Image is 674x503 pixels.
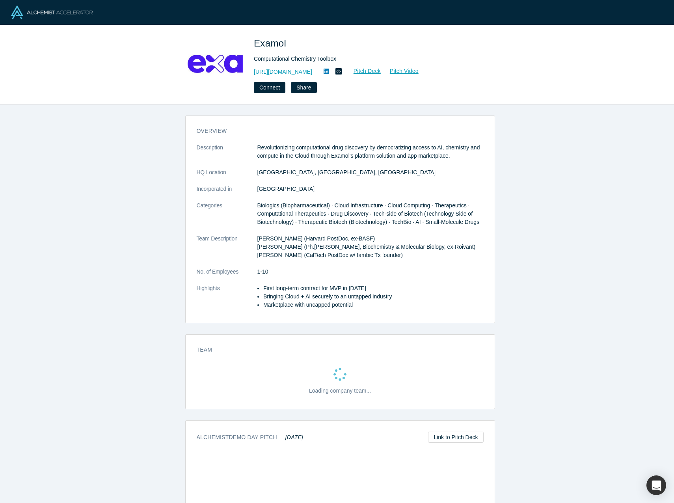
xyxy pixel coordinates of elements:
dt: Incorporated in [197,185,257,201]
img: Alchemist Logo [11,6,93,19]
a: Pitch Deck [345,67,381,76]
dt: Categories [197,201,257,235]
dd: [GEOGRAPHIC_DATA] [257,185,484,193]
dd: [GEOGRAPHIC_DATA], [GEOGRAPHIC_DATA], [GEOGRAPHIC_DATA] [257,168,484,177]
dt: Description [197,143,257,168]
span: Biologics (Biopharmaceutical) · Cloud Infrastructure · Cloud Computing · Therapeutics · Computati... [257,202,480,225]
img: Examol's Logo [188,36,243,91]
p: Revolutionizing computational drug discovery by democratizing access to AI, chemistry and compute... [257,143,484,160]
span: Examol [254,38,289,48]
p: Loading company team... [309,387,371,395]
dt: No. of Employees [197,268,257,284]
h3: Alchemist Demo Day Pitch [197,433,303,442]
a: [URL][DOMAIN_NAME] [254,68,312,76]
button: Share [291,82,317,93]
li: Bringing Cloud + AI securely to an untapped industry [263,292,484,301]
dt: Team Description [197,235,257,268]
a: Pitch Video [381,67,419,76]
dt: Highlights [197,284,257,317]
a: Link to Pitch Deck [428,432,483,443]
button: Connect [254,82,285,93]
h3: Team [197,346,473,354]
dd: 1-10 [257,268,484,276]
p: [PERSON_NAME] (Harvard PostDoc, ex-BASF) [PERSON_NAME] (Ph.[PERSON_NAME], Biochemistry & Molecula... [257,235,484,259]
em: [DATE] [285,434,303,440]
h3: overview [197,127,473,135]
li: Marketplace with uncapped potential [263,301,484,309]
li: First long-term contract for MVP in [DATE] [263,284,484,292]
div: Computational Chemistry Toolbox [254,55,475,63]
dt: HQ Location [197,168,257,185]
